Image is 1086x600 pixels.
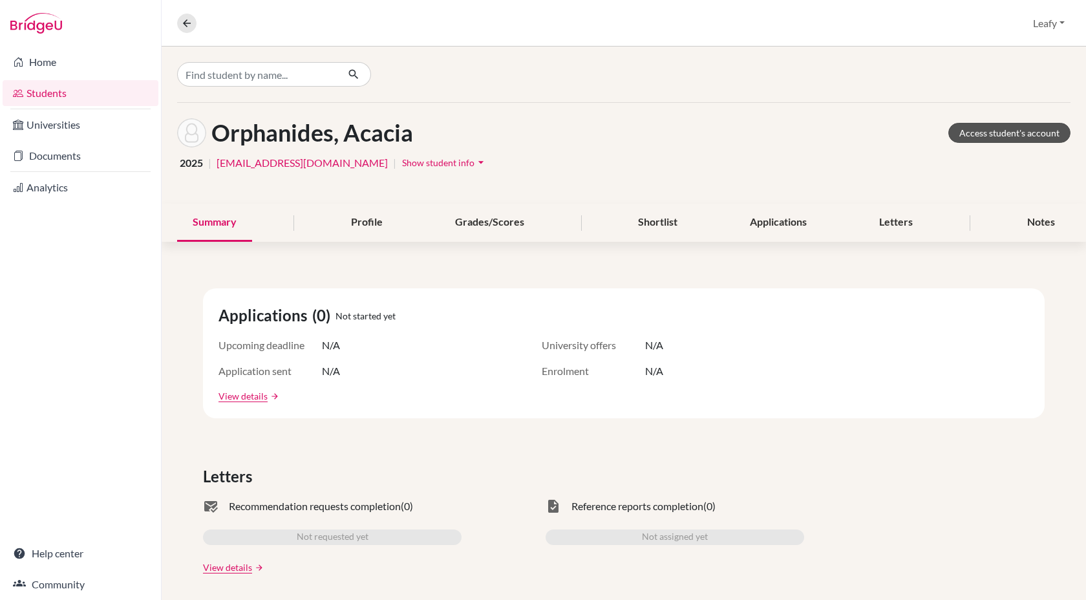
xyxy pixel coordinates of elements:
a: Universities [3,112,158,138]
a: View details [203,561,252,574]
span: task [546,498,561,514]
input: Find student by name... [177,62,337,87]
a: View details [218,389,268,403]
span: Application sent [218,363,322,379]
img: Bridge-U [10,13,62,34]
h1: Orphanides, Acacia [211,119,413,147]
span: (0) [312,304,335,327]
a: Documents [3,143,158,169]
span: 2025 [180,155,203,171]
div: Shortlist [623,204,693,242]
div: Letters [864,204,928,242]
span: Not requested yet [297,530,368,545]
span: | [393,155,396,171]
span: Show student info [402,157,474,168]
span: N/A [645,337,663,353]
span: N/A [322,337,340,353]
span: Reference reports completion [571,498,703,514]
i: arrow_drop_down [474,156,487,169]
span: Recommendation requests completion [229,498,401,514]
span: mark_email_read [203,498,218,514]
a: Home [3,49,158,75]
span: (0) [703,498,716,514]
span: N/A [322,363,340,379]
button: Leafy [1027,11,1070,36]
span: Not assigned yet [642,530,708,545]
a: Community [3,572,158,597]
span: Enrolment [542,363,645,379]
a: Students [3,80,158,106]
span: N/A [645,363,663,379]
button: Show student infoarrow_drop_down [401,153,488,173]
span: Letters [203,465,257,488]
a: Access student's account [948,123,1070,143]
span: Not started yet [335,309,396,323]
div: Applications [734,204,822,242]
span: University offers [542,337,645,353]
div: Grades/Scores [440,204,540,242]
a: Analytics [3,175,158,200]
span: Applications [218,304,312,327]
div: Summary [177,204,252,242]
span: | [208,155,211,171]
a: Help center [3,541,158,566]
div: Notes [1012,204,1070,242]
a: [EMAIL_ADDRESS][DOMAIN_NAME] [217,155,388,171]
div: Profile [335,204,398,242]
img: Acacia Orphanides's avatar [177,118,206,147]
span: Upcoming deadline [218,337,322,353]
a: arrow_forward [268,392,279,401]
span: (0) [401,498,413,514]
a: arrow_forward [252,563,264,572]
